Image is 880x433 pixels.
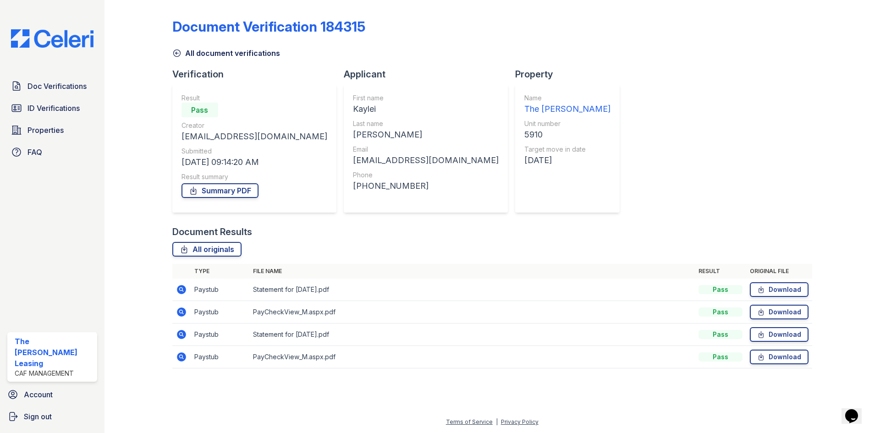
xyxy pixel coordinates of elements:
[172,242,242,257] a: All originals
[181,147,327,156] div: Submitted
[249,323,695,346] td: Statement for [DATE].pdf
[353,93,499,103] div: First name
[24,411,52,422] span: Sign out
[27,147,42,158] span: FAQ
[7,121,97,139] a: Properties
[249,264,695,279] th: File name
[15,336,93,369] div: The [PERSON_NAME] Leasing
[353,119,499,128] div: Last name
[4,407,101,426] a: Sign out
[181,183,258,198] a: Summary PDF
[750,282,808,297] a: Download
[353,103,499,115] div: Kaylei
[524,93,610,103] div: Name
[524,128,610,141] div: 5910
[750,327,808,342] a: Download
[181,172,327,181] div: Result summary
[181,121,327,130] div: Creator
[353,154,499,167] div: [EMAIL_ADDRESS][DOMAIN_NAME]
[524,93,610,115] a: Name The [PERSON_NAME]
[501,418,539,425] a: Privacy Policy
[353,180,499,192] div: [PHONE_NUMBER]
[698,285,742,294] div: Pass
[353,128,499,141] div: [PERSON_NAME]
[4,385,101,404] a: Account
[172,48,280,59] a: All document verifications
[181,93,327,103] div: Result
[191,323,249,346] td: Paystub
[446,418,493,425] a: Terms of Service
[181,156,327,169] div: [DATE] 09:14:20 AM
[191,301,249,323] td: Paystub
[695,264,746,279] th: Result
[344,68,515,81] div: Applicant
[249,346,695,368] td: PayCheckView_M.aspx.pdf
[750,350,808,364] a: Download
[249,301,695,323] td: PayCheckView_M.aspx.pdf
[27,125,64,136] span: Properties
[181,130,327,143] div: [EMAIL_ADDRESS][DOMAIN_NAME]
[496,418,498,425] div: |
[15,369,93,378] div: CAF Management
[353,170,499,180] div: Phone
[515,68,627,81] div: Property
[172,225,252,238] div: Document Results
[27,81,87,92] span: Doc Verifications
[353,145,499,154] div: Email
[191,279,249,301] td: Paystub
[698,307,742,317] div: Pass
[698,352,742,362] div: Pass
[524,154,610,167] div: [DATE]
[172,68,344,81] div: Verification
[27,103,80,114] span: ID Verifications
[7,99,97,117] a: ID Verifications
[841,396,871,424] iframe: chat widget
[7,143,97,161] a: FAQ
[698,330,742,339] div: Pass
[24,389,53,400] span: Account
[750,305,808,319] a: Download
[249,279,695,301] td: Statement for [DATE].pdf
[7,77,97,95] a: Doc Verifications
[191,264,249,279] th: Type
[524,119,610,128] div: Unit number
[4,29,101,48] img: CE_Logo_Blue-a8612792a0a2168367f1c8372b55b34899dd931a85d93a1a3d3e32e68fde9ad4.png
[524,145,610,154] div: Target move in date
[172,18,365,35] div: Document Verification 184315
[746,264,812,279] th: Original file
[524,103,610,115] div: The [PERSON_NAME]
[181,103,218,117] div: Pass
[191,346,249,368] td: Paystub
